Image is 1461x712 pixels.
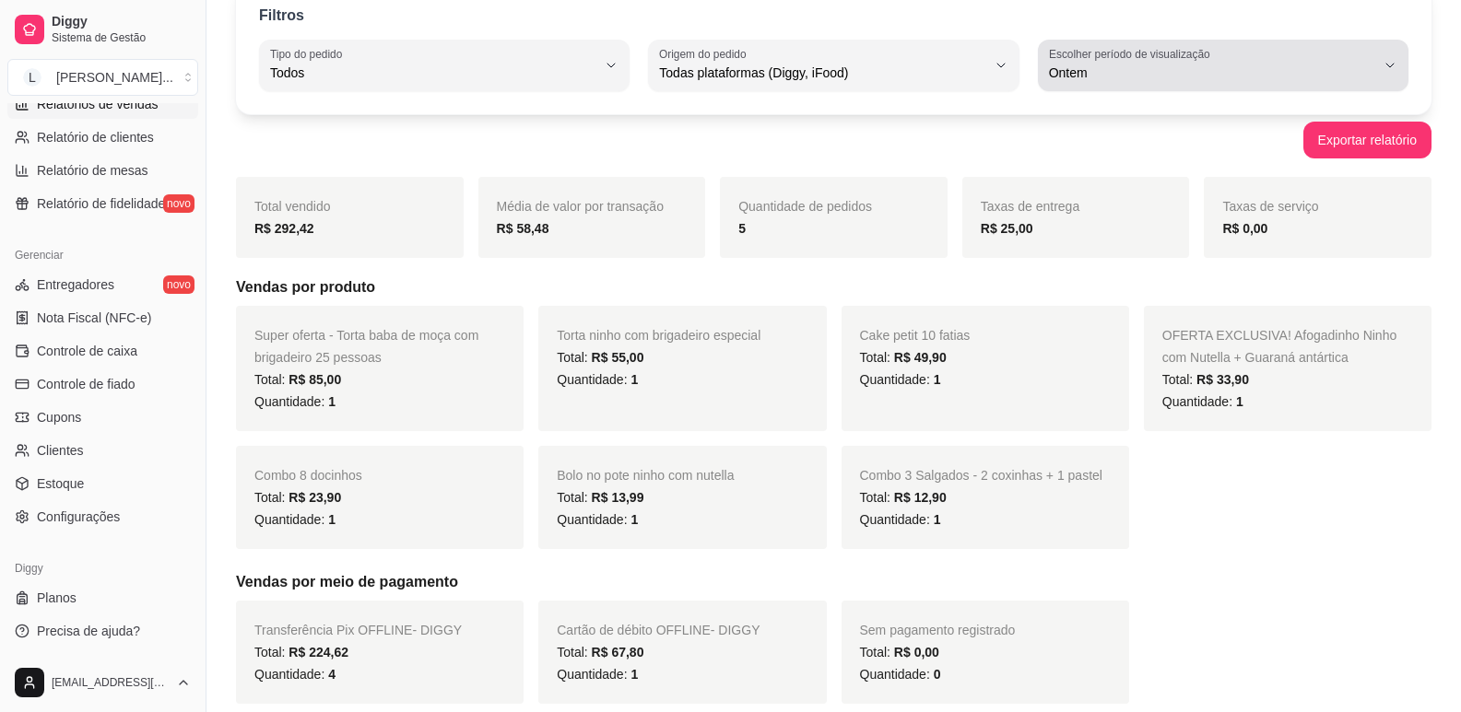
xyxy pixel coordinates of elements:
[738,199,872,214] span: Quantidade de pedidos
[860,372,941,387] span: Quantidade:
[894,490,947,505] span: R$ 12,90
[557,512,638,527] span: Quantidade:
[254,394,336,409] span: Quantidade:
[592,350,644,365] span: R$ 55,00
[37,128,154,146] span: Relatório de clientes
[254,328,478,365] span: Super oferta - Torta baba de moça com brigadeiro 25 pessoas
[254,490,341,505] span: Total:
[557,468,734,483] span: Bolo no pote ninho com nutella
[497,199,664,214] span: Média de valor por transação
[37,275,114,294] span: Entregadores
[254,221,314,236] strong: R$ 292,42
[7,369,198,399] a: Controle de fiado
[7,189,198,218] a: Relatório de fidelidadenovo
[860,645,939,659] span: Total:
[648,40,1019,91] button: Origem do pedidoTodas plataformas (Diggy, iFood)
[7,240,198,270] div: Gerenciar
[7,554,198,583] div: Diggy
[254,199,331,214] span: Total vendido
[1236,394,1243,409] span: 1
[630,372,638,387] span: 1
[1049,46,1216,62] label: Escolher período de visualização
[37,508,120,526] span: Configurações
[894,350,947,365] span: R$ 49,90
[659,46,752,62] label: Origem do pedido
[7,123,198,152] a: Relatório de clientes
[592,645,644,659] span: R$ 67,80
[557,667,638,682] span: Quantidade:
[1303,122,1432,158] button: Exportar relatório
[37,408,81,426] span: Cupons
[328,512,336,527] span: 1
[52,675,169,690] span: [EMAIL_ADDRESS][DOMAIN_NAME]
[37,161,148,180] span: Relatório de mesas
[23,68,41,87] span: L
[259,40,630,91] button: Tipo do pedidoTodos
[860,512,941,527] span: Quantidade:
[7,583,198,613] a: Planos
[56,68,173,87] div: [PERSON_NAME] ...
[592,490,644,505] span: R$ 13,99
[37,95,159,113] span: Relatórios de vendas
[1038,40,1408,91] button: Escolher período de visualizaçãoOntem
[860,667,941,682] span: Quantidade:
[37,309,151,327] span: Nota Fiscal (NFC-e)
[52,30,191,45] span: Sistema de Gestão
[7,156,198,185] a: Relatório de mesas
[254,468,362,483] span: Combo 8 docinhos
[37,622,140,640] span: Precisa de ajuda?
[1162,328,1396,365] span: OFERTA EXCLUSIVA! Afogadinho Ninho com Nutella + Guaraná antártica
[934,512,941,527] span: 1
[254,623,462,637] span: Transferência Pix OFFLINE - DIGGY
[1222,221,1267,236] strong: R$ 0,00
[557,490,643,505] span: Total:
[934,372,941,387] span: 1
[934,667,941,682] span: 0
[659,64,985,82] span: Todas plataformas (Diggy, iFood)
[557,328,760,343] span: Torta ninho com brigadeiro especial
[981,221,1033,236] strong: R$ 25,00
[236,276,1432,298] h5: Vendas por produto
[630,512,638,527] span: 1
[894,645,939,659] span: R$ 0,00
[7,59,198,96] button: Select a team
[860,623,1016,637] span: Sem pagamento registrado
[1196,372,1249,387] span: R$ 33,90
[497,221,549,236] strong: R$ 58,48
[7,436,198,465] a: Clientes
[254,645,348,659] span: Total:
[7,616,198,646] a: Precisa de ajuda?
[1162,394,1243,409] span: Quantidade:
[37,342,137,360] span: Controle de caixa
[289,490,341,505] span: R$ 23,90
[37,474,84,493] span: Estoque
[270,46,348,62] label: Tipo do pedido
[289,645,348,659] span: R$ 224,62
[7,403,198,432] a: Cupons
[328,667,336,682] span: 4
[254,372,341,387] span: Total:
[7,7,198,52] a: DiggySistema de Gestão
[37,194,165,213] span: Relatório de fidelidade
[7,336,198,366] a: Controle de caixa
[37,589,77,607] span: Planos
[52,14,191,30] span: Diggy
[557,372,638,387] span: Quantidade:
[328,394,336,409] span: 1
[738,221,746,236] strong: 5
[254,667,336,682] span: Quantidade:
[270,64,596,82] span: Todos
[254,512,336,527] span: Quantidade:
[7,270,198,299] a: Entregadoresnovo
[860,328,971,343] span: Cake petit 10 fatias
[236,571,1432,593] h5: Vendas por meio de pagamento
[289,372,341,387] span: R$ 85,00
[7,89,198,119] a: Relatórios de vendas
[860,468,1102,483] span: Combo 3 Salgados - 2 coxinhas + 1 pastel
[1162,372,1249,387] span: Total:
[860,350,947,365] span: Total:
[557,350,643,365] span: Total:
[860,490,947,505] span: Total:
[7,469,198,498] a: Estoque
[37,441,84,460] span: Clientes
